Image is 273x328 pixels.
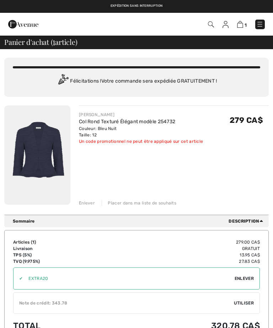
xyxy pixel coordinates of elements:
img: Congratulation2.svg [56,74,70,88]
span: 1 [32,240,34,245]
img: Col Rond Texturé Élégant modèle 254732 [4,105,70,205]
td: 279.00 CA$ [102,239,260,245]
div: Félicitations ! Votre commande sera expédiée GRATUITEMENT ! [13,74,260,88]
span: 279 CA$ [230,115,263,125]
span: Utiliser [234,300,254,306]
td: 13.95 CA$ [102,252,260,258]
div: Un code promotionnel ne peut être appliqué sur cet article [79,138,203,145]
img: Panier d'achat [237,21,243,28]
div: ✔ [14,275,23,282]
img: 1ère Avenue [8,17,38,31]
div: Couleur: Bleu Nuit Taille: 12 [79,125,203,138]
img: Recherche [208,21,214,27]
td: Gratuit [102,245,260,252]
a: 1 [237,21,247,28]
div: [PERSON_NAME] [79,111,203,118]
span: Description [229,218,266,224]
img: Menu [256,21,263,28]
td: 27.83 CA$ [102,258,260,265]
span: Enlever [235,275,254,282]
span: 1 [245,22,247,28]
div: Enlever [79,200,95,206]
td: TVQ (9.975%) [13,258,102,265]
td: Livraison [13,245,102,252]
img: Mes infos [223,21,229,28]
div: Note de crédit: 343.78 [14,300,234,306]
span: 1 [53,37,55,46]
a: 1ère Avenue [8,21,38,27]
div: Sommaire [13,218,266,224]
td: Articles ( ) [13,239,102,245]
input: Code promo [23,268,235,289]
a: Col Rond Texturé Élégant modèle 254732 [79,119,175,125]
div: Placer dans ma liste de souhaits [102,200,176,206]
span: Panier d'achat ( article) [4,38,77,46]
td: TPS (5%) [13,252,102,258]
